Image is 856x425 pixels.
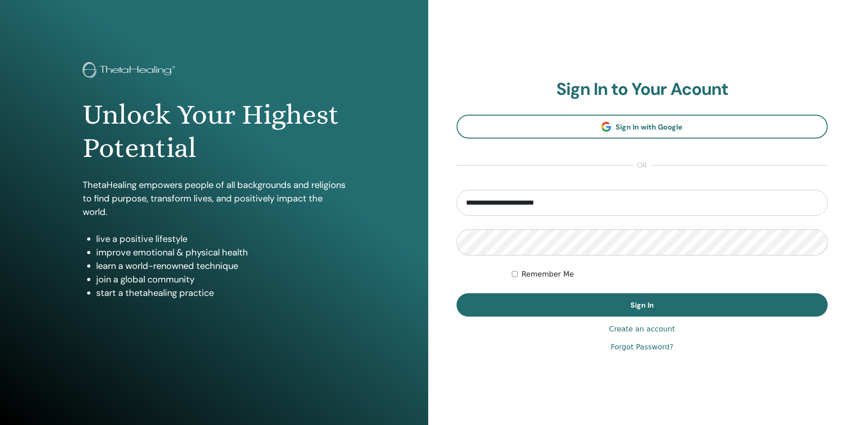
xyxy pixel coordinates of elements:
[96,246,346,259] li: improve emotional & physical health
[630,300,654,310] span: Sign In
[609,324,675,335] a: Create an account
[83,178,346,219] p: ThetaHealing empowers people of all backgrounds and religions to find purpose, transform lives, a...
[457,79,828,100] h2: Sign In to Your Acount
[83,98,346,165] h1: Unlock Your Highest Potential
[457,293,828,317] button: Sign In
[96,286,346,300] li: start a thetahealing practice
[96,259,346,273] li: learn a world-renowned technique
[611,342,673,353] a: Forgot Password?
[633,160,652,171] span: or
[521,269,574,280] label: Remember Me
[616,122,683,132] span: Sign In with Google
[457,115,828,139] a: Sign In with Google
[96,273,346,286] li: join a global community
[96,232,346,246] li: live a positive lifestyle
[512,269,828,280] div: Keep me authenticated indefinitely or until I manually logout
